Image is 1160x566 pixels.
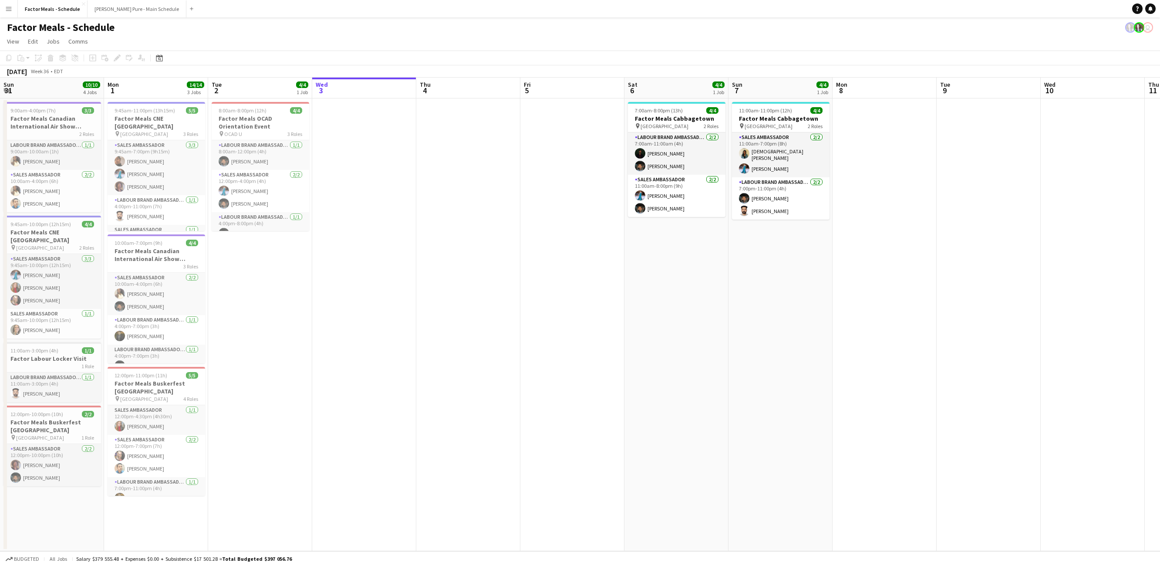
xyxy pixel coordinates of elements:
span: 2 Roles [79,131,94,137]
h3: Factor Labour Locker Visit [3,355,101,363]
span: 12:00pm-11:00pm (11h) [115,372,167,379]
app-card-role: Sales Ambassador1/1 [108,225,205,254]
app-card-role: Labour Brand Ambassadors1/14:00pm-11:00pm (7h)[PERSON_NAME] [108,195,205,225]
span: 4/4 [712,81,725,88]
span: 3/3 [82,107,94,114]
span: 5/5 [186,107,198,114]
span: 9 [939,85,950,95]
span: 7:00am-8:00pm (13h) [635,107,683,114]
app-job-card: 10:00am-7:00pm (9h)4/4Factor Meals Canadian International Air Show [GEOGRAPHIC_DATA]3 RolesSales ... [108,234,205,363]
app-card-role: Labour Brand Ambassadors1/19:00am-10:00am (1h)[PERSON_NAME] [3,140,101,170]
button: Budgeted [4,554,40,564]
span: 4 [418,85,431,95]
a: Edit [24,36,41,47]
span: 2/2 [82,411,94,417]
app-card-role: Sales Ambassador3/39:45am-10:00pm (12h15m)[PERSON_NAME][PERSON_NAME][PERSON_NAME] [3,254,101,309]
span: Wed [1044,81,1055,88]
span: 9:00am-4:00pm (7h) [10,107,56,114]
span: 3 [314,85,328,95]
app-user-avatar: Ashleigh Rains [1134,22,1144,33]
app-card-role: Labour Brand Ambassadors1/14:00pm-7:00pm (3h)[PERSON_NAME] [108,315,205,345]
span: 4/4 [706,107,718,114]
h3: Factor Meals OCAD Orientation Event [212,115,309,130]
app-card-role: Sales Ambassador2/210:00am-4:00pm (6h)[PERSON_NAME][PERSON_NAME] [3,170,101,212]
span: [GEOGRAPHIC_DATA] [745,123,792,129]
span: 4/4 [296,81,308,88]
span: Thu [1148,81,1159,88]
div: 4 Jobs [83,89,100,95]
span: OCAD U [224,131,242,137]
span: 11:00am-11:00pm (12h) [739,107,792,114]
span: 2 Roles [704,123,718,129]
div: Salary $379 555.48 + Expenses $0.00 + Subsistence $17 501.28 = [76,556,292,562]
span: 2 Roles [79,244,94,251]
app-card-role: Sales Ambassador3/39:45am-7:00pm (9h15m)[PERSON_NAME][PERSON_NAME][PERSON_NAME] [108,140,205,195]
span: 10:00am-7:00pm (9h) [115,240,162,246]
app-job-card: 9:45am-10:00pm (12h15m)4/4Factor Meals CNE [GEOGRAPHIC_DATA] [GEOGRAPHIC_DATA]2 RolesSales Ambass... [3,216,101,339]
span: 11:00am-3:00pm (4h) [10,347,58,354]
div: 1 Job [817,89,828,95]
span: 4/4 [186,240,198,246]
div: 12:00pm-11:00pm (11h)5/5Factor Meals Buskerfest [GEOGRAPHIC_DATA] [GEOGRAPHIC_DATA]4 RolesSales A... [108,367,205,496]
app-card-role: Sales Ambassador2/212:00pm-4:00pm (4h)[PERSON_NAME][PERSON_NAME] [212,170,309,212]
span: 10 [1043,85,1055,95]
app-card-role: Labour Brand Ambassadors1/18:00am-12:00pm (4h)[PERSON_NAME] [212,140,309,170]
span: Sat [628,81,637,88]
app-job-card: 7:00am-8:00pm (13h)4/4Factor Meals Cabbagetown [GEOGRAPHIC_DATA]2 RolesLabour Brand Ambassadors2/... [628,102,725,217]
span: All jobs [48,556,69,562]
span: 31 [2,85,14,95]
h3: Factor Meals Canadian International Air Show [GEOGRAPHIC_DATA] [108,247,205,263]
app-card-role: Sales Ambassador2/212:00pm-10:00pm (10h)[PERSON_NAME][PERSON_NAME] [3,444,101,486]
span: 3 Roles [183,263,198,270]
a: View [3,36,23,47]
span: [GEOGRAPHIC_DATA] [641,123,688,129]
span: Week 36 [29,68,51,75]
span: 4/4 [290,107,302,114]
button: [PERSON_NAME] Pure - Main Schedule [88,0,186,17]
app-card-role: Labour Brand Ambassadors2/27:00pm-11:00pm (4h)[PERSON_NAME][PERSON_NAME] [732,177,830,220]
div: EDT [54,68,63,75]
app-card-role: Labour Brand Ambassadors1/17:00pm-11:00pm (4h)[PERSON_NAME] [108,477,205,507]
span: 5 [523,85,531,95]
h1: Factor Meals - Schedule [7,21,115,34]
span: Comms [68,37,88,45]
span: 4/4 [82,221,94,227]
button: Factor Meals - Schedule [18,0,88,17]
app-job-card: 11:00am-11:00pm (12h)4/4Factor Meals Cabbagetown [GEOGRAPHIC_DATA]2 RolesSales Ambassador2/211:00... [732,102,830,220]
span: Wed [316,81,328,88]
app-card-role: Sales Ambassador1/19:45am-10:00pm (12h15m)[PERSON_NAME] [3,309,101,339]
span: 14/14 [187,81,204,88]
app-card-role: Sales Ambassador2/211:00am-7:00pm (8h)[DEMOGRAPHIC_DATA] [PERSON_NAME][PERSON_NAME] [732,132,830,177]
app-card-role: Labour Brand Ambassadors1/111:00am-3:00pm (4h)[PERSON_NAME] [3,373,101,402]
div: 1 Job [713,89,724,95]
span: 2 [210,85,222,95]
span: Edit [28,37,38,45]
app-card-role: Sales Ambassador2/211:00am-8:00pm (9h)[PERSON_NAME][PERSON_NAME] [628,175,725,217]
span: Tue [940,81,950,88]
span: [GEOGRAPHIC_DATA] [120,396,168,402]
app-job-card: 9:45am-11:00pm (13h15m)5/5Factor Meals CNE [GEOGRAPHIC_DATA] [GEOGRAPHIC_DATA]3 RolesSales Ambass... [108,102,205,231]
span: 12:00pm-10:00pm (10h) [10,411,63,417]
span: Fri [524,81,531,88]
app-job-card: 11:00am-3:00pm (4h)1/1Factor Labour Locker Visit1 RoleLabour Brand Ambassadors1/111:00am-3:00pm (... [3,342,101,402]
h3: Factor Meals Cabbagetown [628,115,725,122]
div: 9:00am-4:00pm (7h)3/3Factor Meals Canadian International Air Show [GEOGRAPHIC_DATA]2 RolesLabour ... [3,102,101,212]
span: 1 Role [81,434,94,441]
span: 8 [835,85,847,95]
div: 3 Jobs [187,89,204,95]
h3: Factor Meals Canadian International Air Show [GEOGRAPHIC_DATA] [3,115,101,130]
app-job-card: 8:00am-8:00pm (12h)4/4Factor Meals OCAD Orientation Event OCAD U3 RolesLabour Brand Ambassadors1/... [212,102,309,231]
app-card-role: Labour Brand Ambassadors1/14:00pm-8:00pm (4h)[PERSON_NAME] [212,212,309,242]
span: 6 [627,85,637,95]
span: Total Budgeted $397 056.76 [222,556,292,562]
div: 1 Job [297,89,308,95]
span: Budgeted [14,556,39,562]
span: 1 Role [81,363,94,369]
span: 9:45am-10:00pm (12h15m) [10,221,71,227]
span: 3 Roles [287,131,302,137]
span: View [7,37,19,45]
